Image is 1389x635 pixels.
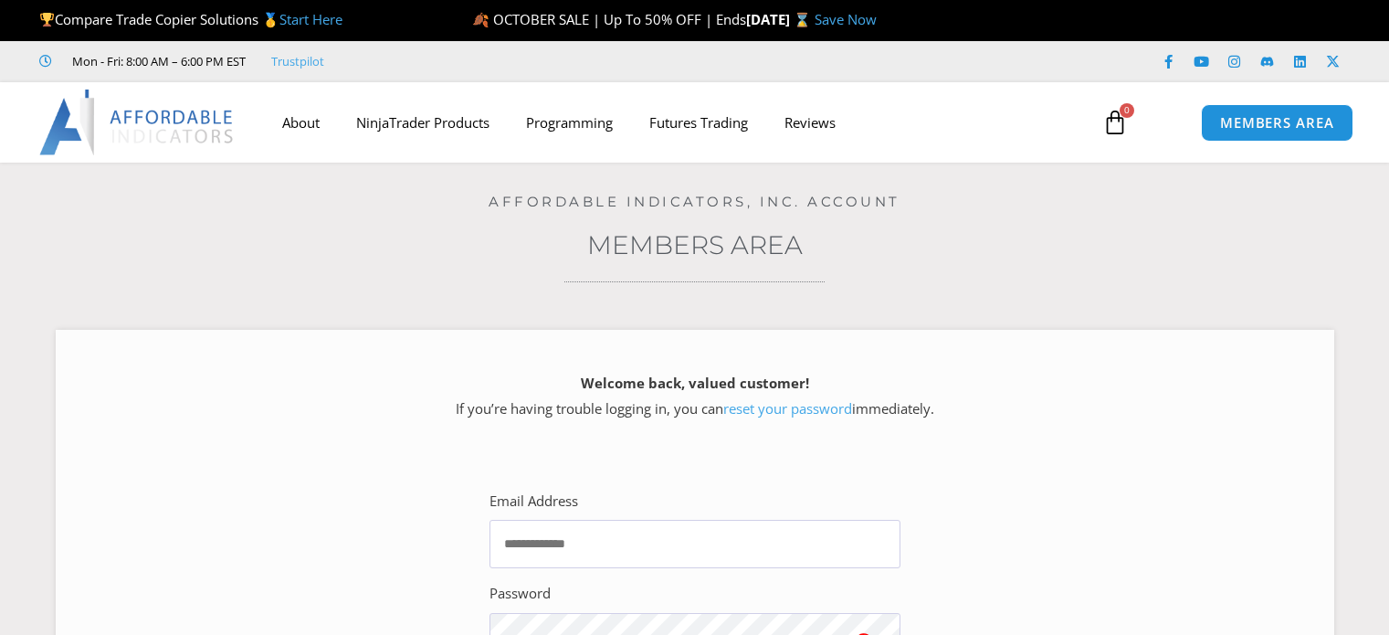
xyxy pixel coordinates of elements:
a: reset your password [723,399,852,418]
strong: [DATE] ⌛ [746,10,815,28]
span: 0 [1120,103,1134,118]
strong: Welcome back, valued customer! [581,374,809,392]
img: LogoAI | Affordable Indicators – NinjaTrader [39,90,236,155]
span: MEMBERS AREA [1220,116,1334,130]
span: 🍂 OCTOBER SALE | Up To 50% OFF | Ends [472,10,746,28]
a: Futures Trading [631,101,766,143]
a: About [264,101,338,143]
img: 🏆 [40,13,54,26]
label: Password [489,581,551,607]
a: Start Here [279,10,342,28]
a: Affordable Indicators, Inc. Account [489,193,900,210]
a: MEMBERS AREA [1201,104,1353,142]
a: 0 [1075,96,1155,149]
label: Email Address [489,489,578,514]
span: Mon - Fri: 8:00 AM – 6:00 PM EST [68,50,246,72]
a: NinjaTrader Products [338,101,508,143]
a: Programming [508,101,631,143]
a: Trustpilot [271,50,324,72]
a: Save Now [815,10,877,28]
nav: Menu [264,101,1084,143]
p: If you’re having trouble logging in, you can immediately. [88,371,1302,422]
a: Members Area [587,229,803,260]
span: Compare Trade Copier Solutions 🥇 [39,10,342,28]
a: Reviews [766,101,854,143]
